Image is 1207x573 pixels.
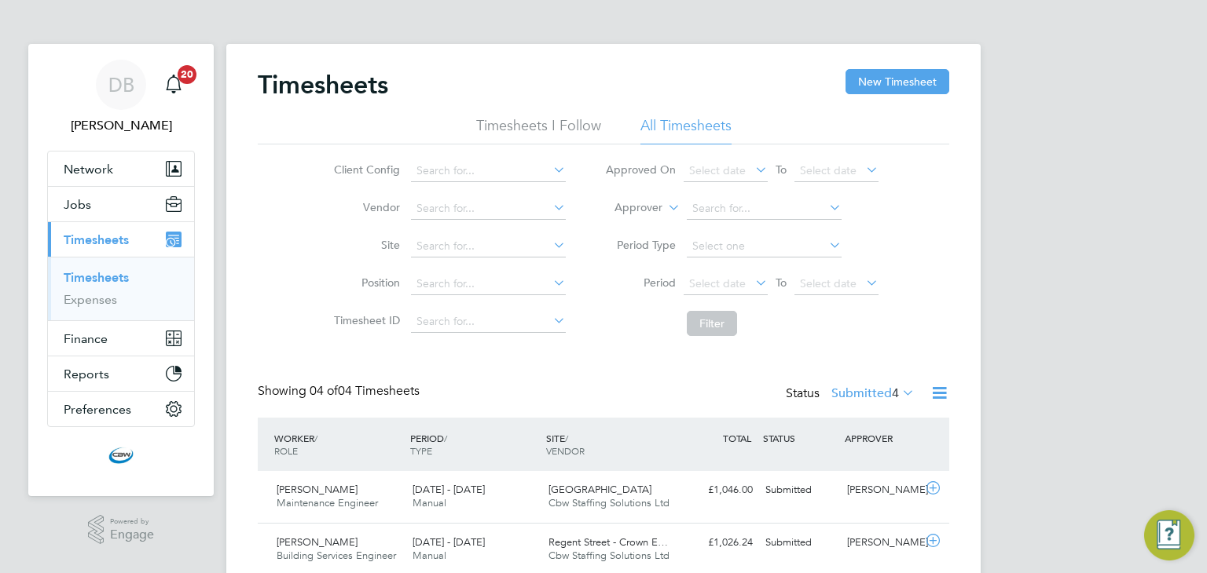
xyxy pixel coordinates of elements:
[476,116,601,144] li: Timesheets I Follow
[48,356,194,391] button: Reports
[108,75,134,95] span: DB
[64,197,91,212] span: Jobs
[314,432,317,444] span: /
[277,535,358,549] span: [PERSON_NAME]
[64,402,131,417] span: Preferences
[310,383,420,399] span: 04 Timesheets
[329,200,400,214] label: Vendor
[413,496,446,509] span: Manual
[48,187,194,221] button: Jobs
[258,69,388,100] h2: Timesheets
[270,424,406,465] div: WORKER
[64,367,109,381] span: Reports
[47,60,195,135] a: DB[PERSON_NAME]
[329,238,400,252] label: Site
[411,273,566,295] input: Search for...
[277,549,396,562] span: Building Services Engineer
[310,383,338,399] span: 04 of
[605,276,676,290] label: Period
[800,163,857,177] span: Select date
[48,257,194,320] div: Timesheets
[258,383,423,400] div: Showing
[687,311,737,336] button: Filter
[677,477,759,503] div: £1,046.00
[640,116,732,144] li: All Timesheets
[892,385,899,401] span: 4
[410,444,432,457] span: TYPE
[277,483,358,496] span: [PERSON_NAME]
[110,515,154,528] span: Powered by
[565,432,568,444] span: /
[831,385,915,401] label: Submitted
[548,496,670,509] span: Cbw Staffing Solutions Ltd
[1144,510,1194,560] button: Engage Resource Center
[771,272,791,293] span: To
[546,444,585,457] span: VENDOR
[411,198,566,220] input: Search for...
[413,535,485,549] span: [DATE] - [DATE]
[444,432,447,444] span: /
[88,515,155,545] a: Powered byEngage
[771,159,791,180] span: To
[48,222,194,257] button: Timesheets
[592,200,662,216] label: Approver
[723,432,751,444] span: TOTAL
[411,311,566,333] input: Search for...
[47,116,195,135] span: Daniel Barber
[64,270,129,285] a: Timesheets
[786,383,918,405] div: Status
[542,424,678,465] div: SITE
[677,530,759,556] div: £1,026.24
[687,198,842,220] input: Search for...
[329,162,400,177] label: Client Config
[841,424,923,452] div: APPROVER
[841,477,923,503] div: [PERSON_NAME]
[64,292,117,307] a: Expenses
[274,444,298,457] span: ROLE
[548,535,668,549] span: Regent Street - Crown E…
[413,483,485,496] span: [DATE] - [DATE]
[759,530,841,556] div: Submitted
[759,424,841,452] div: STATUS
[687,235,842,257] input: Select one
[158,60,189,110] a: 20
[329,276,400,290] label: Position
[411,235,566,257] input: Search for...
[48,151,194,186] button: Network
[48,321,194,356] button: Finance
[110,528,154,542] span: Engage
[28,44,214,496] nav: Main navigation
[64,331,108,346] span: Finance
[689,276,746,290] span: Select date
[413,549,446,562] span: Manual
[277,496,378,509] span: Maintenance Engineer
[411,160,566,182] input: Search for...
[689,163,746,177] span: Select date
[548,483,651,496] span: [GEOGRAPHIC_DATA]
[47,443,195,468] a: Go to home page
[605,238,676,252] label: Period Type
[605,162,676,177] label: Approved On
[178,65,196,84] span: 20
[846,69,949,94] button: New Timesheet
[406,424,542,465] div: PERIOD
[329,313,400,327] label: Timesheet ID
[841,530,923,556] div: [PERSON_NAME]
[108,443,134,468] img: cbwstaffingsolutions-logo-retina.png
[759,477,841,503] div: Submitted
[64,232,129,247] span: Timesheets
[548,549,670,562] span: Cbw Staffing Solutions Ltd
[64,162,113,177] span: Network
[48,392,194,426] button: Preferences
[800,276,857,290] span: Select date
